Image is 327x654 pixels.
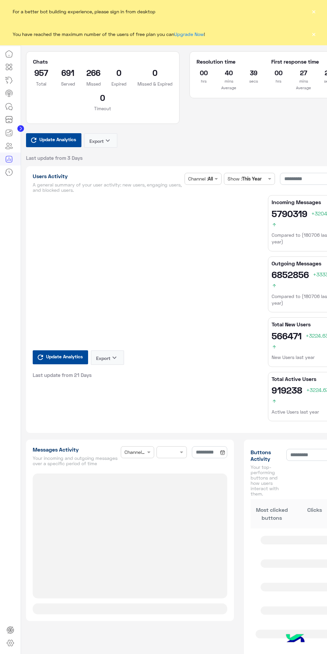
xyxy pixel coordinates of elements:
[33,372,92,378] span: Last update from 21 Days
[221,67,236,78] h2: 40
[310,8,317,15] button: ×
[33,81,50,87] p: Total
[33,92,173,103] h2: 0
[26,133,81,147] button: Update Analytics
[33,182,182,193] h5: A general summary of your user activity: new users, engaging users, and blocked users.
[111,67,127,78] h2: 0
[251,506,293,522] div: Most clicked buttons
[271,67,286,78] h2: 00
[33,173,182,179] h1: Users Activity
[13,31,205,38] span: You have reached the maximum number of the users of free plan you can !
[271,78,286,85] p: hrs
[91,350,124,365] button: Exportkeyboard_arrow_down
[86,81,101,87] p: Missed
[137,67,173,78] h2: 0
[197,85,261,91] p: Average
[296,67,311,78] h2: 27
[284,627,307,651] img: hulul-logo.png
[13,8,155,15] span: For a better bot building experience, please sign in from desktop
[33,67,50,78] h2: 957
[38,135,78,144] span: Update Analytics
[60,81,76,87] p: Served
[174,31,204,37] a: Upgrade Now
[60,67,76,78] h2: 691
[26,155,83,161] span: Last update from 3 Days
[33,105,173,112] p: Timeout
[197,67,212,78] h2: 00
[310,31,317,37] button: ×
[110,354,118,362] i: keyboard_arrow_down
[197,58,261,65] h5: Resolution time
[84,133,117,148] button: Exportkeyboard_arrow_down
[44,352,84,361] span: Update Analytics
[33,58,173,65] h5: Chats
[221,78,236,85] p: mins
[86,67,101,78] h2: 266
[104,137,112,145] i: keyboard_arrow_down
[246,78,261,85] p: secs
[137,81,173,87] p: Missed & Expired
[111,81,127,87] p: Expired
[296,78,311,85] p: mins
[33,350,88,364] button: Update Analytics
[246,67,261,78] h2: 39
[197,78,212,85] p: hrs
